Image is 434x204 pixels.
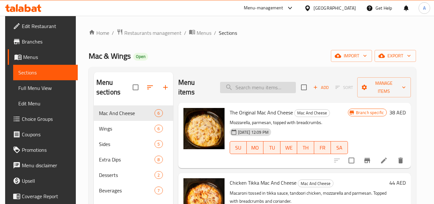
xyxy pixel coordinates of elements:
span: The Original Mac And Cheese [230,108,293,117]
nav: Menu sections [94,103,173,201]
h6: 44 AED [389,178,406,187]
button: Manage items [357,77,411,97]
span: Select section first [331,83,357,92]
div: items [155,140,163,148]
span: 6 [155,110,162,116]
a: Menu disclaimer [8,158,78,173]
span: Edit Restaurant [22,22,73,30]
h2: Menu items [178,78,212,97]
span: 8 [155,157,162,163]
span: Sides [99,140,155,148]
a: Edit Menu [13,96,78,111]
span: Manage items [362,79,406,95]
span: 6 [155,126,162,132]
button: SA [331,141,348,154]
a: Branches [8,34,78,49]
a: Upsell [8,173,78,189]
span: Sections [219,29,237,37]
span: Add [312,84,330,91]
input: search [220,82,296,93]
span: A [423,5,426,12]
div: items [155,171,163,179]
a: Sections [13,65,78,80]
div: Menu-management [244,4,283,12]
div: [GEOGRAPHIC_DATA] [314,5,356,12]
span: import [336,52,367,60]
span: MO [249,143,261,152]
a: Coupons [8,127,78,142]
span: 2 [155,172,162,178]
span: Promotions [22,146,73,154]
span: Beverages [99,187,155,194]
a: Coverage Report [8,189,78,204]
button: WE [280,141,297,154]
div: items [155,187,163,194]
div: items [155,109,163,117]
span: TH [300,143,311,152]
li: / [112,29,114,37]
span: Extra Dips [99,156,155,163]
span: Mac And Cheese [295,109,330,117]
span: WE [283,143,295,152]
div: Mac And Cheese [294,109,330,117]
h2: Menu sections [96,78,133,97]
button: SU [230,141,247,154]
button: delete [393,153,408,168]
span: Select to update [345,154,358,167]
span: 5 [155,141,162,147]
span: Full Menu View [18,84,73,92]
div: Desserts [99,171,155,179]
span: Choice Groups [22,115,73,123]
a: Menus [189,29,211,37]
div: items [155,156,163,163]
span: 7 [155,188,162,194]
span: Mac And Cheese [298,180,333,187]
div: Mac And Cheese6 [94,105,173,121]
span: Chicken Tikka Mac And Cheese [230,178,297,188]
button: TH [297,141,314,154]
button: TU [263,141,280,154]
a: Promotions [8,142,78,158]
span: Upsell [22,177,73,185]
div: Beverages7 [94,183,173,198]
span: Wings [99,125,155,132]
a: Choice Groups [8,111,78,127]
a: Restaurants management [117,29,182,37]
span: Sections [18,69,73,76]
button: Add [311,83,331,92]
span: Menus [197,29,211,37]
a: Menus [8,49,78,65]
a: Edit menu item [380,157,388,164]
button: MO [247,141,263,154]
div: Desserts2 [94,167,173,183]
span: Branch specific [353,110,386,116]
span: Mac & Wings [89,49,131,63]
div: Open [133,53,148,61]
span: Coupons [22,131,73,138]
span: Select all sections [129,81,142,94]
button: Add section [158,80,173,95]
span: export [380,52,411,60]
button: import [331,50,372,62]
span: SU [233,143,244,152]
span: Mac And Cheese [99,109,155,117]
img: The Original Mac And Cheese [183,108,225,149]
span: FR [317,143,328,152]
div: Mac And Cheese [298,180,333,187]
li: / [214,29,216,37]
span: Branches [22,38,73,45]
span: Menus [23,53,73,61]
button: Branch-specific-item [359,153,375,168]
span: Open [133,54,148,59]
span: SA [333,143,345,152]
div: items [155,125,163,132]
h6: 38 AED [389,108,406,117]
span: TU [266,143,278,152]
span: Edit Menu [18,100,73,107]
span: Menu disclaimer [22,161,73,169]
